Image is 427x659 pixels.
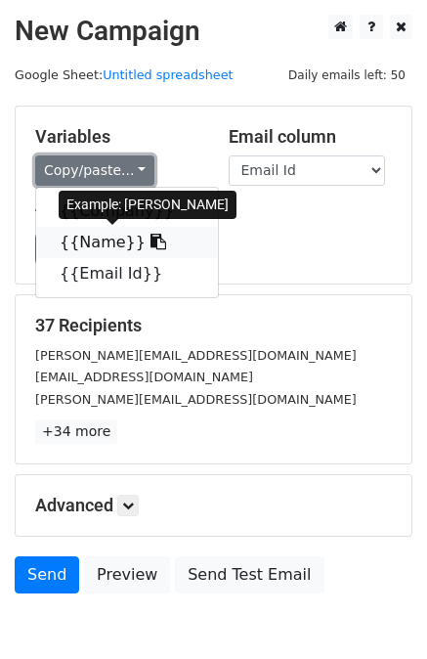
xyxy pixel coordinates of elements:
h5: Email column [229,126,393,148]
h5: Variables [35,126,199,148]
h5: 37 Recipients [35,315,392,336]
a: Send [15,556,79,593]
h5: Advanced [35,495,392,516]
small: [PERSON_NAME][EMAIL_ADDRESS][DOMAIN_NAME] [35,348,357,363]
div: Example: [PERSON_NAME] [59,191,236,219]
a: +34 more [35,419,117,444]
a: Preview [84,556,170,593]
a: {{Name}} [36,227,218,258]
iframe: Chat Widget [329,565,427,659]
span: Daily emails left: 50 [281,65,412,86]
small: [PERSON_NAME][EMAIL_ADDRESS][DOMAIN_NAME] [35,392,357,407]
a: {{Email Id}} [36,258,218,289]
h2: New Campaign [15,15,412,48]
a: Untitled spreadsheet [103,67,233,82]
a: Copy/paste... [35,155,154,186]
a: Daily emails left: 50 [281,67,412,82]
a: Send Test Email [175,556,323,593]
small: Google Sheet: [15,67,234,82]
a: {{Company}} [36,196,218,227]
small: [EMAIL_ADDRESS][DOMAIN_NAME] [35,370,253,384]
